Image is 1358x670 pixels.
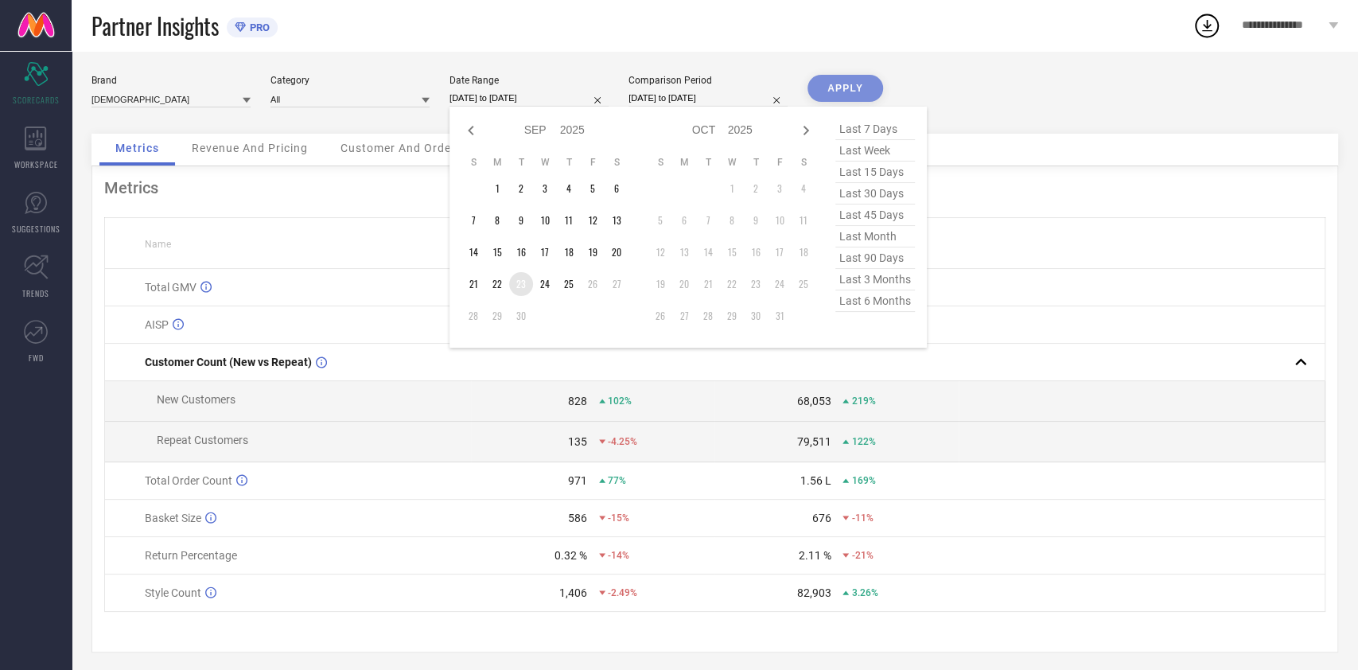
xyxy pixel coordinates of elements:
[835,119,915,140] span: last 7 days
[581,156,605,169] th: Friday
[835,290,915,312] span: last 6 months
[835,140,915,162] span: last week
[246,21,270,33] span: PRO
[720,177,744,201] td: Wed Oct 01 2025
[449,75,609,86] div: Date Range
[720,304,744,328] td: Wed Oct 29 2025
[851,395,875,407] span: 219%
[22,287,49,299] span: TRENDS
[796,395,831,407] div: 68,053
[792,240,815,264] td: Sat Oct 18 2025
[648,272,672,296] td: Sun Oct 19 2025
[605,208,628,232] td: Sat Sep 13 2025
[533,177,557,201] td: Wed Sep 03 2025
[720,240,744,264] td: Wed Oct 15 2025
[145,512,201,524] span: Basket Size
[628,75,788,86] div: Comparison Period
[13,94,60,106] span: SCORECARDS
[485,177,509,201] td: Mon Sep 01 2025
[792,208,815,232] td: Sat Oct 11 2025
[461,240,485,264] td: Sun Sep 14 2025
[672,208,696,232] td: Mon Oct 06 2025
[509,208,533,232] td: Tue Sep 09 2025
[835,247,915,269] span: last 90 days
[696,304,720,328] td: Tue Oct 28 2025
[608,550,629,561] span: -14%
[461,156,485,169] th: Sunday
[581,240,605,264] td: Fri Sep 19 2025
[696,272,720,296] td: Tue Oct 21 2025
[29,352,44,364] span: FWD
[485,304,509,328] td: Mon Sep 29 2025
[557,272,581,296] td: Thu Sep 25 2025
[115,142,159,154] span: Metrics
[768,304,792,328] td: Fri Oct 31 2025
[485,208,509,232] td: Mon Sep 08 2025
[798,549,831,562] div: 2.11 %
[568,435,587,448] div: 135
[648,156,672,169] th: Sunday
[851,436,875,447] span: 122%
[157,434,248,446] span: Repeat Customers
[145,239,171,250] span: Name
[557,208,581,232] td: Thu Sep 11 2025
[696,156,720,169] th: Tuesday
[557,156,581,169] th: Thursday
[533,156,557,169] th: Wednesday
[835,269,915,290] span: last 3 months
[449,90,609,107] input: Select date range
[800,474,831,487] div: 1.56 L
[835,205,915,226] span: last 45 days
[91,75,251,86] div: Brand
[792,272,815,296] td: Sat Oct 25 2025
[270,75,430,86] div: Category
[509,156,533,169] th: Tuesday
[533,208,557,232] td: Wed Sep 10 2025
[568,512,587,524] div: 586
[104,178,1325,197] div: Metrics
[145,281,197,294] span: Total GMV
[608,587,637,598] span: -2.49%
[509,304,533,328] td: Tue Sep 30 2025
[744,240,768,264] td: Thu Oct 16 2025
[648,208,672,232] td: Sun Oct 05 2025
[581,177,605,201] td: Fri Sep 05 2025
[145,549,237,562] span: Return Percentage
[648,240,672,264] td: Sun Oct 12 2025
[768,156,792,169] th: Friday
[568,474,587,487] div: 971
[768,240,792,264] td: Fri Oct 17 2025
[744,177,768,201] td: Thu Oct 02 2025
[605,156,628,169] th: Saturday
[145,474,232,487] span: Total Order Count
[605,240,628,264] td: Sat Sep 20 2025
[509,240,533,264] td: Tue Sep 16 2025
[648,304,672,328] td: Sun Oct 26 2025
[557,177,581,201] td: Thu Sep 04 2025
[12,223,60,235] span: SUGGESTIONS
[811,512,831,524] div: 676
[744,156,768,169] th: Thursday
[1193,11,1221,40] div: Open download list
[533,240,557,264] td: Wed Sep 17 2025
[696,240,720,264] td: Tue Oct 14 2025
[672,272,696,296] td: Mon Oct 20 2025
[851,512,873,524] span: -11%
[835,226,915,247] span: last month
[720,272,744,296] td: Wed Oct 22 2025
[792,177,815,201] td: Sat Oct 04 2025
[608,475,626,486] span: 77%
[509,272,533,296] td: Tue Sep 23 2025
[145,586,201,599] span: Style Count
[461,208,485,232] td: Sun Sep 07 2025
[768,272,792,296] td: Fri Oct 24 2025
[744,304,768,328] td: Thu Oct 30 2025
[672,156,696,169] th: Monday
[557,240,581,264] td: Thu Sep 18 2025
[672,240,696,264] td: Mon Oct 13 2025
[628,90,788,107] input: Select comparison period
[533,272,557,296] td: Wed Sep 24 2025
[696,208,720,232] td: Tue Oct 07 2025
[340,142,462,154] span: Customer And Orders
[581,272,605,296] td: Fri Sep 26 2025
